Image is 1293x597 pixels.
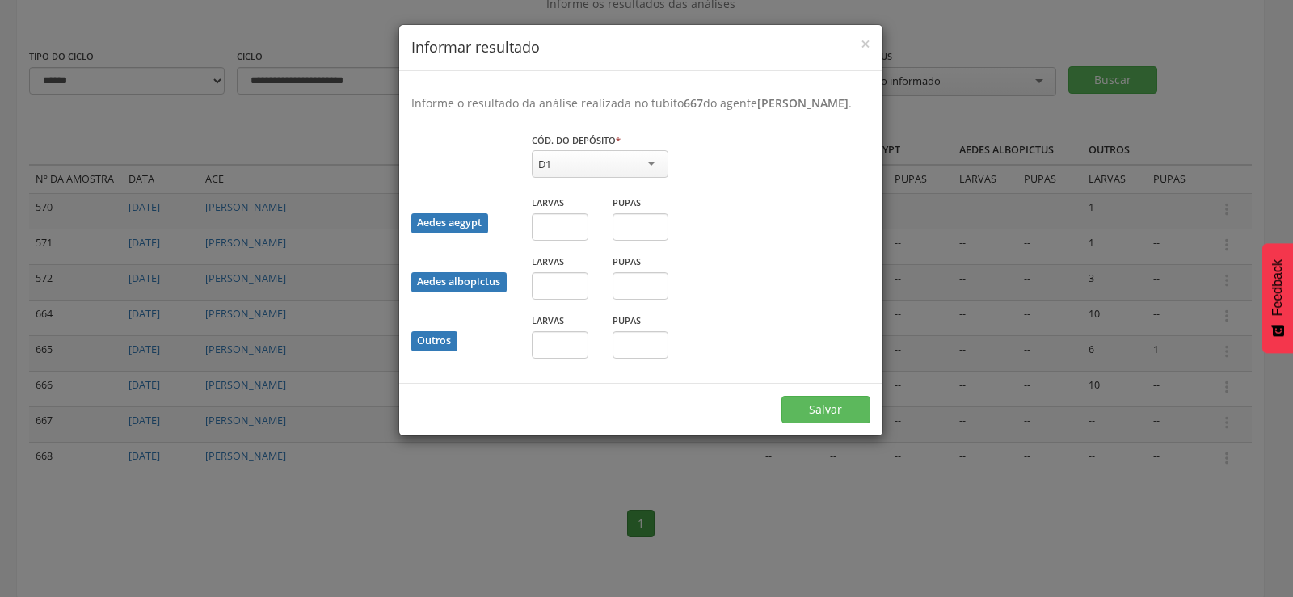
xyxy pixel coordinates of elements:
div: D1 [538,157,551,171]
b: 667 [684,95,703,111]
div: Aedes aegypt [411,213,488,233]
button: Salvar [781,396,870,423]
p: Informe o resultado da análise realizada no tubito do agente . [411,95,870,111]
button: Feedback - Mostrar pesquisa [1262,243,1293,353]
label: Larvas [532,196,564,209]
label: Pupas [613,196,641,209]
label: Pupas [613,255,641,268]
div: Aedes albopictus [411,272,507,292]
label: Larvas [532,314,564,327]
div: Outros [411,331,457,351]
label: Cód. do depósito [532,134,621,147]
span: × [861,32,870,55]
label: Larvas [532,255,564,268]
button: Close [861,36,870,53]
span: Feedback [1270,259,1285,316]
label: Pupas [613,314,641,327]
h4: Informar resultado [411,37,870,58]
b: [PERSON_NAME] [757,95,849,111]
